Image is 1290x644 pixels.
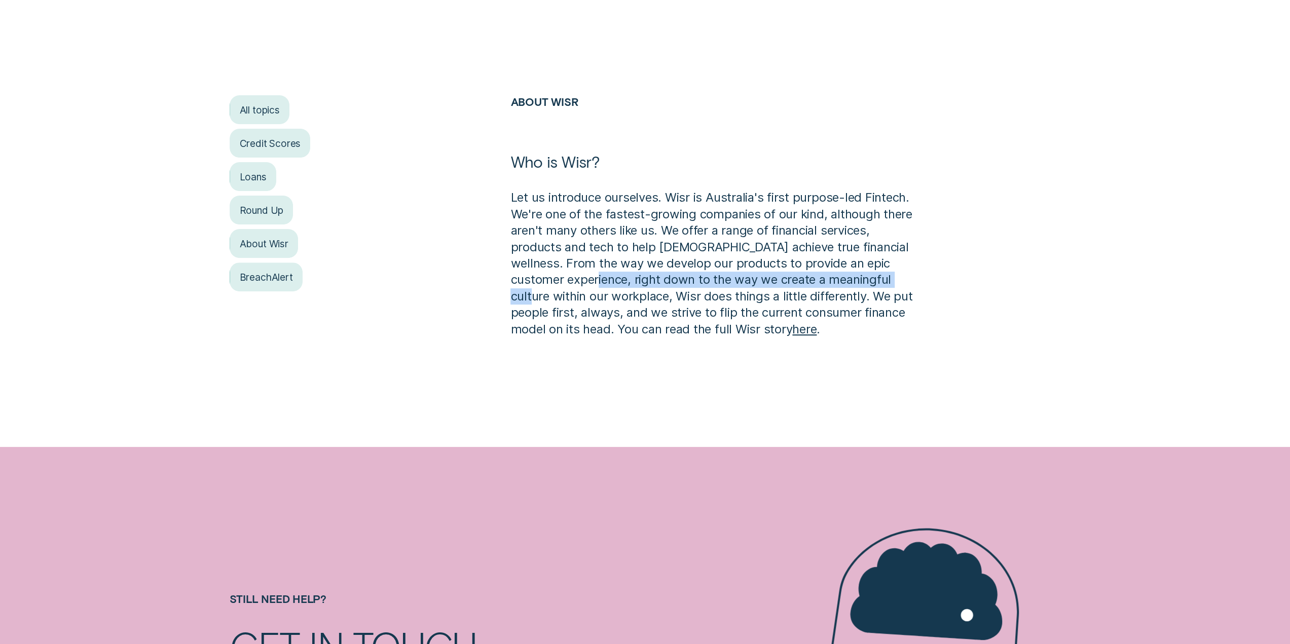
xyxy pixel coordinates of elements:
a: Credit Scores [230,129,310,158]
h4: Still need help? [230,592,639,626]
a: Loans [230,162,276,192]
h1: Who is Wisr? [510,151,919,190]
h2: About Wisr [510,95,919,151]
a: BreachAlert [230,262,302,292]
a: All topics [230,95,289,125]
a: here [792,322,817,336]
a: About Wisr [230,229,298,258]
a: Round Up [230,196,293,225]
a: About Wisr [510,95,578,108]
p: Let us introduce ourselves. Wisr is Australia's first purpose-led Fintech. We're one of the faste... [510,190,919,337]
